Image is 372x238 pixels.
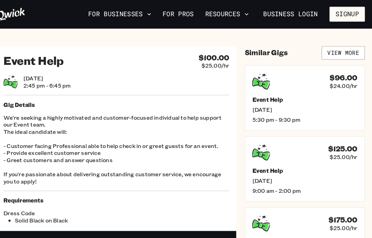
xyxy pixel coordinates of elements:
span: $25.00/hr [206,60,233,67]
button: For Businesses [93,8,160,20]
a: For Pros [166,8,201,20]
a: $96.00$24.00/hrEvent Help[DATE]5:30 pm - 9:30 pm [248,63,365,127]
h5: Event Help [256,93,358,100]
li: Solid Black on Black [25,211,124,218]
span: $24.00/hr [331,80,358,87]
span: 2:45 pm - 6:45 pm [33,80,79,87]
span: 9:00 am - 2:00 pm [256,182,358,189]
a: View More [323,45,365,58]
span: [DATE] [33,73,79,80]
span: 5:30 pm - 9:30 pm [256,113,358,120]
span: [DATE] [256,103,358,110]
h4: $96.00 [331,71,358,80]
h2: Event Help [14,52,72,66]
span: Dress Code [14,204,124,211]
p: We're seeking a highly motivated and customer-focused individual to help support our Event team. ... [14,111,233,180]
span: $25.00/hr [331,218,358,225]
button: Signup [331,7,365,21]
h5: Requirements [14,191,233,198]
a: Business Login [260,7,325,21]
span: [DATE] [256,172,358,179]
a: $125.00$25.00/hrEvent Help[DATE]9:00 am - 2:00 pm [248,132,365,196]
h4: Similar Gigs [248,47,290,56]
button: Resources [207,8,255,20]
h4: $100.00 [204,52,233,60]
h4: $125.00 [330,140,358,149]
h5: Gig Details [14,98,233,105]
h4: $175.00 [330,209,358,218]
span: $25.00/hr [331,149,358,156]
h5: Event Help [256,162,358,169]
